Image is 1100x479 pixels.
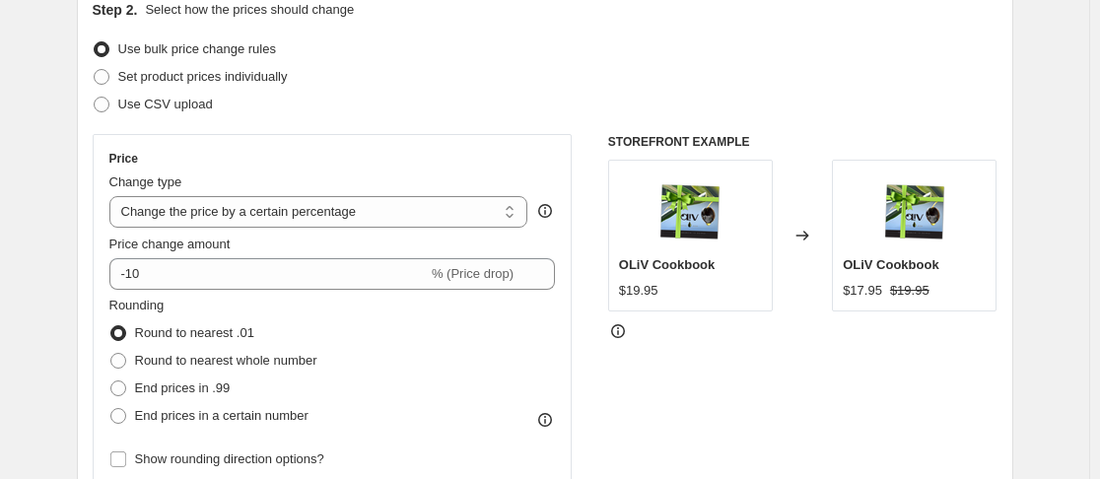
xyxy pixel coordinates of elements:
div: help [535,201,555,221]
span: End prices in a certain number [135,408,309,423]
strike: $19.95 [890,281,929,301]
span: Set product prices individually [118,69,288,84]
span: Round to nearest .01 [135,325,254,340]
span: % (Price drop) [432,266,514,281]
span: Price change amount [109,237,231,251]
input: -15 [109,258,428,290]
div: $19.95 [619,281,658,301]
span: Change type [109,174,182,189]
img: OLiVCookbook-Gift_80x.png [875,171,954,249]
span: Use bulk price change rules [118,41,276,56]
img: OLiVCookbook-Gift_80x.png [651,171,729,249]
h3: Price [109,151,138,167]
span: Use CSV upload [118,97,213,111]
span: Rounding [109,298,165,312]
span: OLiV Cookbook [843,257,939,272]
span: Round to nearest whole number [135,353,317,368]
span: End prices in .99 [135,380,231,395]
span: Show rounding direction options? [135,451,324,466]
h6: STOREFRONT EXAMPLE [608,134,997,150]
div: $17.95 [843,281,882,301]
span: OLiV Cookbook [619,257,716,272]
